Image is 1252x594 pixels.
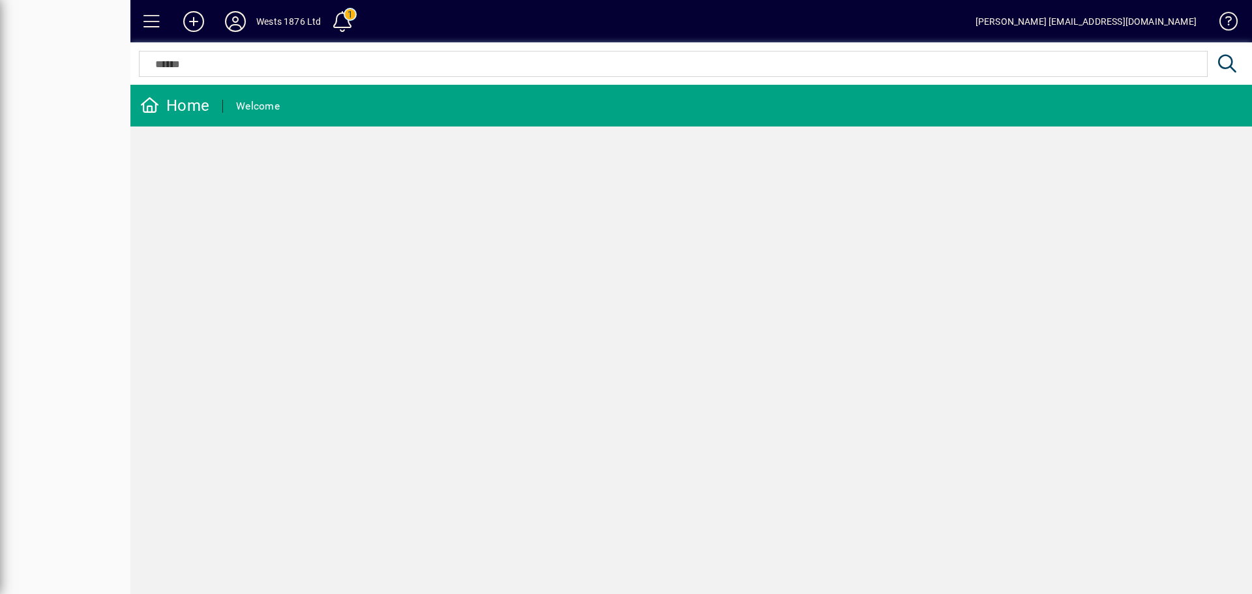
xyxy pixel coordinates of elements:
a: Knowledge Base [1210,3,1236,45]
button: Profile [215,10,256,33]
div: Wests 1876 Ltd [256,11,321,32]
div: Welcome [236,96,280,117]
div: [PERSON_NAME] [EMAIL_ADDRESS][DOMAIN_NAME] [976,11,1197,32]
button: Add [173,10,215,33]
div: Home [140,95,209,116]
